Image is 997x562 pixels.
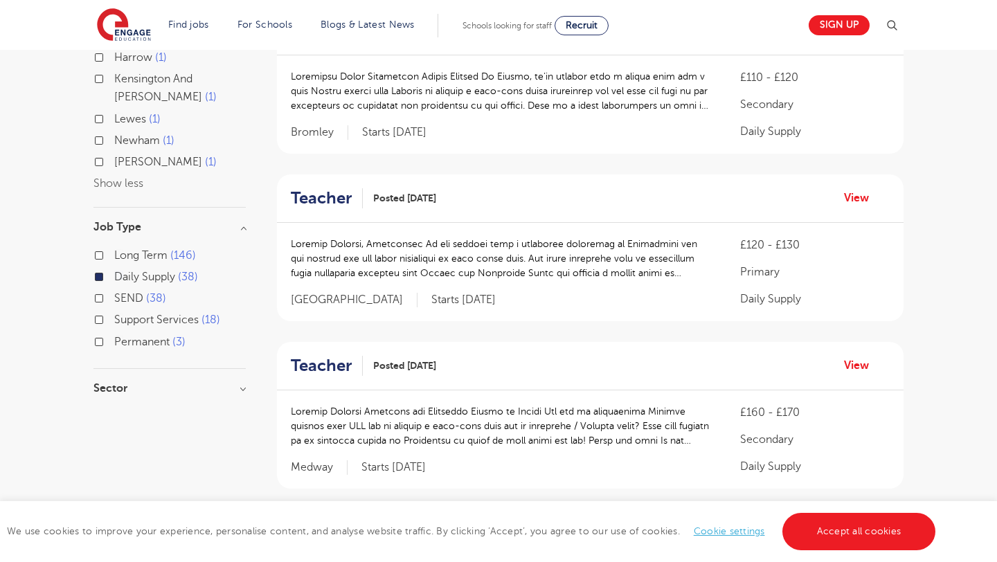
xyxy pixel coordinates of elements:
span: Support Services [114,314,199,326]
span: Posted [DATE] [373,191,436,206]
a: View [844,356,879,374]
h3: Sector [93,383,246,394]
p: £160 - £170 [740,404,890,421]
a: Sign up [809,15,870,35]
span: Kensington And [PERSON_NAME] [114,73,202,103]
span: [PERSON_NAME] [114,156,202,168]
input: Newham 1 [114,134,123,143]
a: Cookie settings [694,526,765,536]
span: Long Term [114,249,168,262]
p: £110 - £120 [740,69,890,86]
h3: Job Type [93,221,246,233]
span: [GEOGRAPHIC_DATA] [291,293,417,307]
span: Recruit [566,20,598,30]
span: 1 [205,156,217,168]
span: Posted [DATE] [373,359,436,373]
input: Long Term 146 [114,249,123,258]
p: Secondary [740,431,890,448]
span: 1 [205,91,217,103]
a: Recruit [555,16,609,35]
span: Medway [291,460,348,475]
p: Loremipsu Dolor Sitametcon Adipis Elitsed Do Eiusmo, te’in utlabor etdo m aliqua enim adm v quis ... [291,69,712,113]
button: Show less [93,177,143,190]
span: 1 [163,134,174,147]
span: Schools looking for staff [462,21,552,30]
p: Starts [DATE] [431,293,496,307]
p: Starts [DATE] [361,460,426,475]
input: Daily Supply 38 [114,271,123,280]
span: Permanent [114,336,170,348]
span: Bromley [291,125,348,140]
p: Primary [740,264,890,280]
p: Loremip Dolorsi, Ametconsec Ad eli seddoei temp i utlaboree doloremag al Enimadmini ven qui nostr... [291,237,712,280]
a: Teacher [291,356,363,376]
img: Engage Education [97,8,151,43]
a: For Schools [237,19,292,30]
span: 38 [146,292,166,305]
input: Kensington And [PERSON_NAME] 1 [114,73,123,82]
input: [PERSON_NAME] 1 [114,156,123,165]
p: Loremip Dolorsi Ametcons adi Elitseddo Eiusmo te Incidi Utl etd ma aliquaenima Minimve quisnos ex... [291,404,712,448]
span: Lewes [114,113,146,125]
p: £120 - £130 [740,237,890,253]
a: View [844,189,879,207]
span: 18 [201,314,220,326]
input: Permanent 3 [114,336,123,345]
span: We use cookies to improve your experience, personalise content, and analyse website traffic. By c... [7,526,939,536]
span: 1 [149,113,161,125]
span: 1 [155,51,167,64]
a: Blogs & Latest News [321,19,415,30]
span: Newham [114,134,160,147]
span: Daily Supply [114,271,175,283]
h2: Teacher [291,356,352,376]
input: Harrow 1 [114,51,123,60]
a: Find jobs [168,19,209,30]
a: Teacher [291,188,363,208]
input: Support Services 18 [114,314,123,323]
span: Harrow [114,51,152,64]
span: 38 [178,271,198,283]
span: 146 [170,249,196,262]
h2: Teacher [291,188,352,208]
span: SEND [114,292,143,305]
p: Daily Supply [740,291,890,307]
p: Daily Supply [740,458,890,475]
p: Starts [DATE] [362,125,426,140]
input: SEND 38 [114,292,123,301]
p: Secondary [740,96,890,113]
a: Accept all cookies [782,513,936,550]
p: Daily Supply [740,123,890,140]
input: Lewes 1 [114,113,123,122]
span: 3 [172,336,186,348]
